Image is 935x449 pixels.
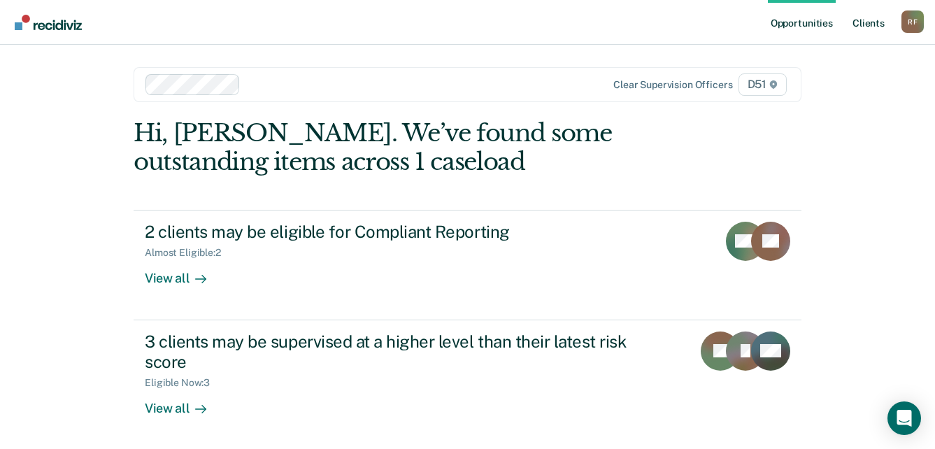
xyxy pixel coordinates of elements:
div: R F [901,10,924,33]
div: 3 clients may be supervised at a higher level than their latest risk score [145,332,636,372]
div: Open Intercom Messenger [887,401,921,435]
div: Clear supervision officers [613,79,732,91]
div: Hi, [PERSON_NAME]. We’ve found some outstanding items across 1 caseload [134,119,668,176]
img: Recidiviz [15,15,82,30]
button: Profile dropdown button [901,10,924,33]
div: 2 clients may be eligible for Compliant Reporting [145,222,636,242]
span: D51 [738,73,787,96]
div: View all [145,259,223,286]
a: 2 clients may be eligible for Compliant ReportingAlmost Eligible:2View all [134,210,801,320]
div: Almost Eligible : 2 [145,247,232,259]
div: View all [145,389,223,416]
div: Eligible Now : 3 [145,377,221,389]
